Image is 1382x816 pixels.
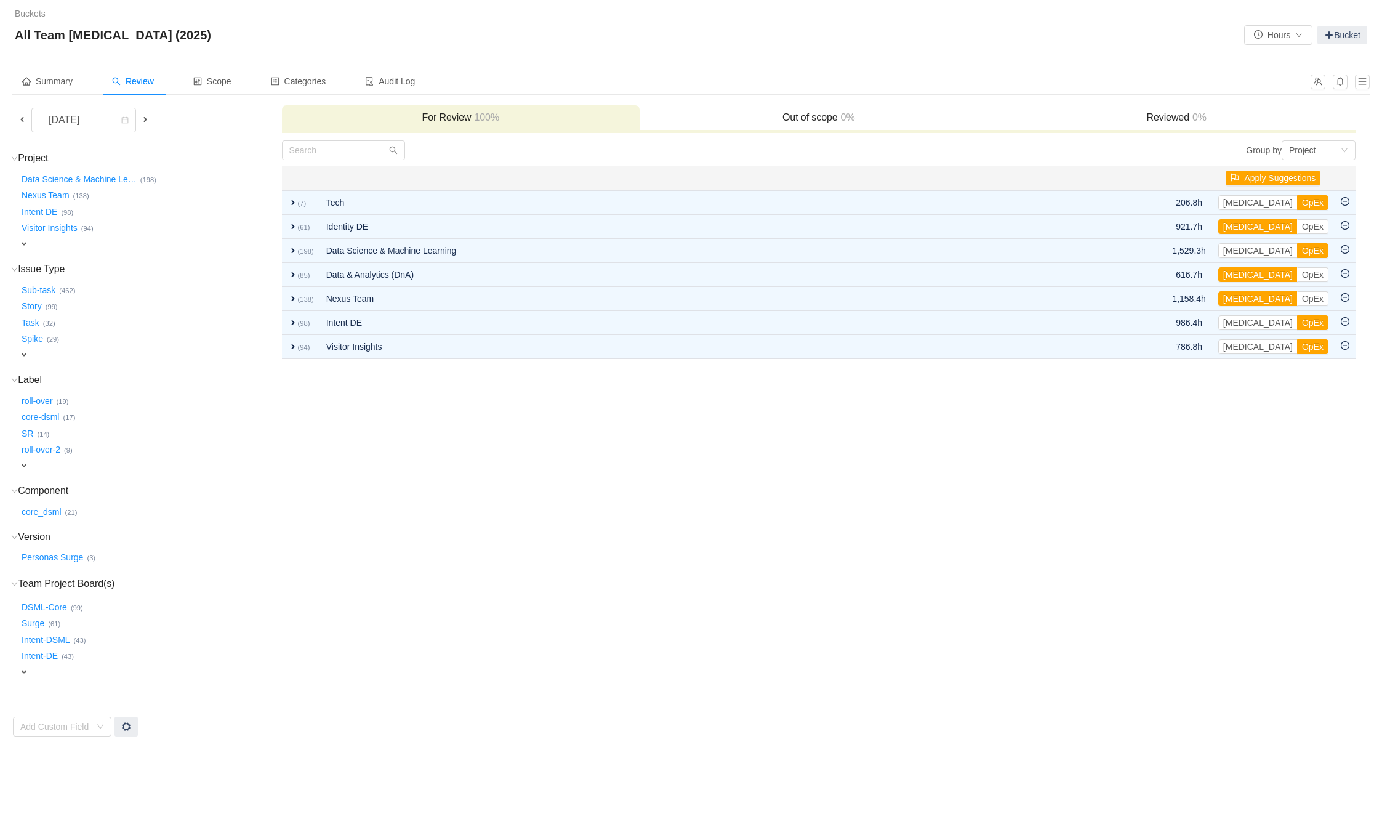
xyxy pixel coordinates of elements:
button: core_dsml [19,502,65,522]
span: All Team [MEDICAL_DATA] (2025) [15,25,219,45]
small: (198) [140,176,156,184]
button: icon: team [1311,75,1325,89]
a: Bucket [1317,26,1367,44]
button: DSML-Core [19,597,71,617]
i: icon: down [97,723,104,732]
h3: Team Project Board(s) [19,576,281,592]
span: Summary [22,76,73,86]
td: Visitor Insights [320,335,1099,359]
div: Project [1289,141,1316,160]
button: [MEDICAL_DATA] [1218,315,1298,330]
button: OpEx [1297,243,1328,258]
button: [MEDICAL_DATA] [1218,195,1298,210]
span: expand [288,246,298,256]
td: Tech [320,190,1099,215]
i: icon: down [11,488,18,495]
small: (198) [298,248,314,255]
button: icon: clock-circleHoursicon: down [1244,25,1312,45]
span: expand [19,350,29,360]
small: (14) [37,430,49,438]
i: icon: calendar [121,116,129,125]
i: icon: audit [365,77,374,86]
button: icon: bell [1333,75,1348,89]
span: expand [19,667,29,677]
span: 0% [1189,112,1207,123]
button: Data Science & Machine Le… [19,169,140,189]
i: icon: profile [271,77,279,86]
button: Story [19,297,46,317]
button: Intent-DE [19,647,62,666]
button: Surge [19,614,48,634]
button: icon: flagApply Suggestions [1226,171,1320,185]
i: icon: search [389,146,398,155]
button: roll-over-2 [19,440,64,460]
span: expand [288,342,298,352]
button: OpEx [1297,315,1328,330]
td: 206.8h [1166,190,1212,215]
h3: Version [19,531,281,543]
span: expand [19,239,29,249]
button: [MEDICAL_DATA] [1218,219,1298,234]
td: Data Science & Machine Learning [320,239,1099,263]
button: OpEx [1297,291,1328,306]
button: OpEx [1297,195,1328,210]
td: Nexus Team [320,287,1099,311]
button: [MEDICAL_DATA] [1218,339,1298,354]
small: (21) [65,509,78,516]
small: (94) [81,225,94,232]
td: Intent DE [320,311,1099,335]
span: expand [288,222,298,232]
span: Scope [193,76,231,86]
span: expand [288,270,298,280]
h3: Out of scope [646,111,991,124]
small: (3) [87,554,95,562]
small: (9) [64,446,73,454]
small: (7) [298,200,307,207]
small: (32) [43,320,55,327]
button: OpEx [1297,339,1328,354]
i: icon: minus-circle [1341,293,1349,302]
div: [DATE] [39,108,92,132]
small: (462) [59,287,75,294]
button: Intent-DSML [19,630,74,650]
button: roll-over [19,391,57,411]
span: 0% [838,112,855,123]
h3: Component [19,485,281,497]
button: Visitor Insights [19,219,81,238]
i: icon: minus-circle [1341,269,1349,278]
td: 1,158.4h [1166,287,1212,311]
small: (17) [63,414,75,421]
i: icon: down [1341,147,1348,155]
i: icon: down [11,266,18,273]
button: [MEDICAL_DATA] [1218,243,1298,258]
button: SR [19,424,37,443]
small: (43) [74,637,86,644]
i: icon: down [11,581,18,588]
span: expand [288,198,298,208]
i: icon: down [11,155,18,162]
small: (61) [48,620,60,628]
a: Buckets [15,9,46,18]
small: (99) [46,303,58,310]
small: (94) [298,344,310,351]
div: Group by [819,140,1356,160]
button: icon: menu [1355,75,1370,89]
button: [MEDICAL_DATA] [1218,291,1298,306]
small: (19) [57,398,69,405]
i: icon: search [112,77,121,86]
h3: Reviewed [1003,111,1349,124]
i: icon: minus-circle [1341,221,1349,230]
i: icon: minus-circle [1341,317,1349,326]
span: Categories [271,76,326,86]
td: Identity DE [320,215,1099,239]
button: Intent DE [19,202,61,222]
small: (61) [298,224,310,231]
h3: Label [19,374,281,386]
button: Nexus Team [19,186,73,206]
small: (43) [62,653,74,660]
small: (138) [73,192,89,200]
button: Spike [19,329,47,349]
td: Data & Analytics (DnA) [320,263,1099,287]
small: (85) [298,272,310,279]
td: 921.7h [1166,215,1212,239]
